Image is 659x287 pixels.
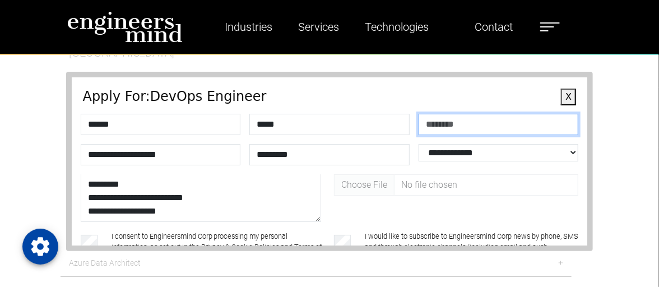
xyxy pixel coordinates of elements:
a: Contact [471,14,518,40]
label: I would like to subscribe to Engineersmind Corp news by phone, SMS and through electronic channel... [365,231,578,274]
a: Services [294,14,344,40]
label: I consent to Engineersmind Corp processing my personal information, as set out in the Privacy & C... [112,231,325,274]
a: Technologies [360,14,433,40]
button: X [561,89,576,105]
img: logo [67,11,183,43]
h4: Apply For: DevOps Engineer [83,89,577,105]
a: Industries [220,14,277,40]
